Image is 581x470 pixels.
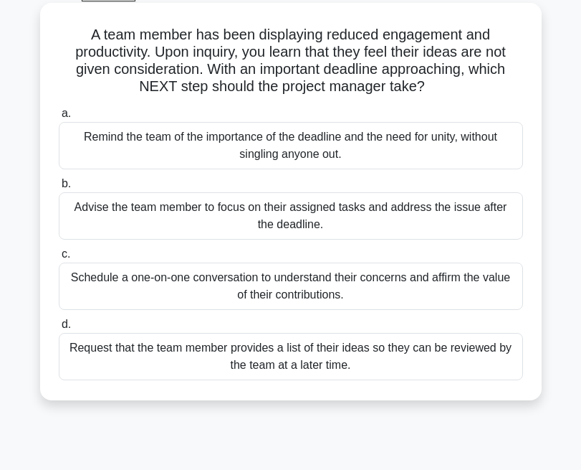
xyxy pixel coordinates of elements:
[59,192,523,240] div: Advise the team member to focus on their assigned tasks and address the issue after the deadline.
[57,26,524,96] h5: A team member has been displaying reduced engagement and productivity. Upon inquiry, you learn th...
[62,248,70,260] span: c.
[59,122,523,169] div: Remind the team of the importance of the deadline and the need for unity, without singling anyone...
[62,318,71,330] span: d.
[59,263,523,310] div: Schedule a one-on-one conversation to understand their concerns and affirm the value of their con...
[62,107,71,119] span: a.
[62,177,71,189] span: b.
[59,333,523,380] div: Request that the team member provides a list of their ideas so they can be reviewed by the team a...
